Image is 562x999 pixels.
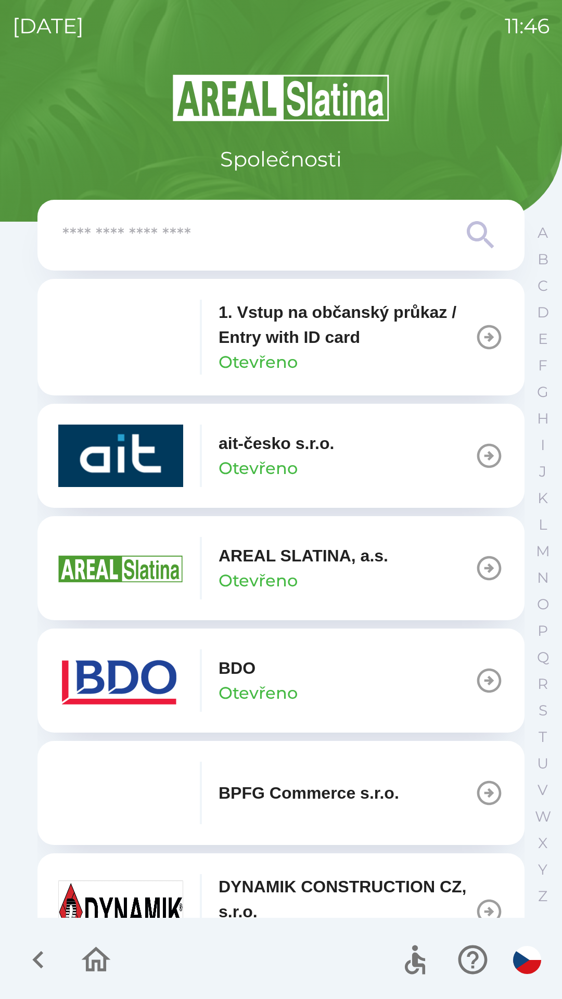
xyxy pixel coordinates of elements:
[58,762,183,824] img: f3b1b367-54a7-43c8-9d7e-84e812667233.png
[538,781,548,799] p: V
[219,874,475,924] p: DYNAMIK CONSTRUCTION CZ, s.r.o.
[219,568,298,593] p: Otevřeno
[219,681,298,706] p: Otevřeno
[530,220,556,246] button: A
[530,671,556,697] button: R
[538,489,548,507] p: K
[12,10,84,42] p: [DATE]
[530,777,556,803] button: V
[58,425,183,487] img: 40b5cfbb-27b1-4737-80dc-99d800fbabba.png
[37,629,525,733] button: BDOOtevřeno
[58,537,183,599] img: aad3f322-fb90-43a2-be23-5ead3ef36ce5.png
[538,330,548,348] p: E
[530,352,556,379] button: F
[505,10,550,42] p: 11:46
[58,306,183,368] img: 93ea42ec-2d1b-4d6e-8f8a-bdbb4610bcc3.png
[537,569,549,587] p: N
[219,350,298,375] p: Otevřeno
[530,618,556,644] button: P
[530,458,556,485] button: J
[37,853,525,970] button: DYNAMIK CONSTRUCTION CZ, s.r.o.Otevřeno
[538,224,548,242] p: A
[219,780,399,805] p: BPFG Commerce s.r.o.
[537,303,549,322] p: D
[537,754,548,773] p: U
[530,803,556,830] button: W
[530,538,556,565] button: M
[538,675,548,693] p: R
[537,383,548,401] p: G
[37,73,525,123] img: Logo
[219,656,256,681] p: BDO
[539,516,547,534] p: L
[530,379,556,405] button: G
[58,880,183,943] img: 9aa1c191-0426-4a03-845b-4981a011e109.jpeg
[530,591,556,618] button: O
[530,697,556,724] button: S
[537,595,549,613] p: O
[37,279,525,395] button: 1. Vstup na občanský průkaz / Entry with ID cardOtevřeno
[530,883,556,910] button: Z
[541,436,545,454] p: I
[538,834,547,852] p: X
[37,741,525,845] button: BPFG Commerce s.r.o.
[530,246,556,273] button: B
[530,724,556,750] button: T
[219,431,334,456] p: ait-česko s.r.o.
[37,404,525,508] button: ait-česko s.r.o.Otevřeno
[530,644,556,671] button: Q
[530,830,556,856] button: X
[530,511,556,538] button: L
[530,273,556,299] button: C
[530,432,556,458] button: I
[530,299,556,326] button: D
[513,946,541,974] img: cs flag
[530,750,556,777] button: U
[539,463,546,481] p: J
[539,701,547,720] p: S
[538,277,548,295] p: C
[535,808,551,826] p: W
[219,543,388,568] p: AREAL SLATINA, a.s.
[530,405,556,432] button: H
[530,565,556,591] button: N
[530,485,556,511] button: K
[538,250,548,268] p: B
[219,456,298,481] p: Otevřeno
[536,542,550,560] p: M
[538,356,547,375] p: F
[537,648,549,667] p: Q
[538,861,547,879] p: Y
[538,887,547,905] p: Z
[37,516,525,620] button: AREAL SLATINA, a.s.Otevřeno
[58,649,183,712] img: ae7449ef-04f1-48ed-85b5-e61960c78b50.png
[539,728,547,746] p: T
[538,622,548,640] p: P
[537,409,549,428] p: H
[220,144,342,175] p: Společnosti
[530,326,556,352] button: E
[530,856,556,883] button: Y
[219,300,475,350] p: 1. Vstup na občanský průkaz / Entry with ID card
